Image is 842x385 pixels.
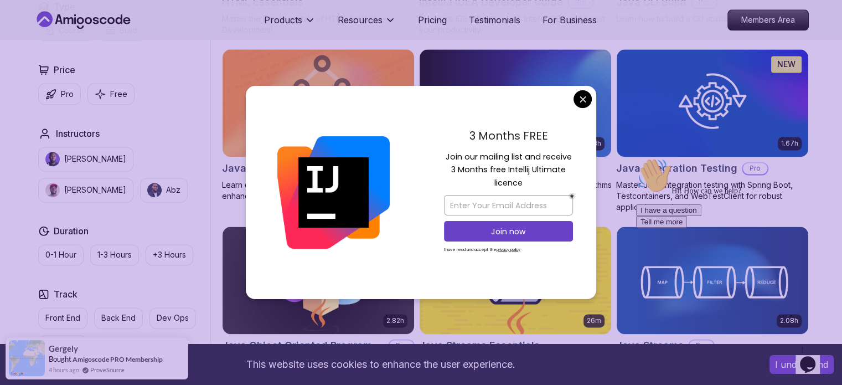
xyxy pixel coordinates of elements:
img: instructor img [45,183,60,197]
img: Java Generics card [420,49,611,157]
div: 👋Hi! How can we help?I have a questionTell me more [4,4,204,74]
p: 1-3 Hours [97,249,132,260]
a: ProveSource [90,365,125,374]
button: Products [264,13,316,35]
div: This website uses cookies to enhance the user experience. [8,352,753,377]
a: Testimonials [469,13,520,27]
a: For Business [543,13,597,27]
button: 1-3 Hours [90,244,139,265]
button: Back End [94,307,143,328]
p: Abz [166,184,180,196]
p: Pro [689,340,714,351]
span: Hi! How can we help? [4,33,110,42]
p: Members Area [728,10,808,30]
p: [PERSON_NAME] [64,153,126,165]
button: instructor imgAbz [140,178,188,202]
span: 4 hours ago [49,365,79,374]
p: Dev Ops [157,312,189,324]
img: Java Data Structures card [223,49,414,157]
img: provesource social proof notification image [9,340,45,376]
a: Java Streams Essentials card26mJava Streams EssentialsLearn how to use Java Streams to process co... [419,226,612,379]
p: 1.67h [781,139,798,148]
p: Pro [389,340,414,351]
a: Java Streams card2.08hJava StreamsProMaster Data Processing with Java Streams [616,226,809,368]
span: Bought [49,355,71,363]
h2: Instructors [56,127,100,140]
button: instructor img[PERSON_NAME] [38,178,133,202]
h2: Price [54,63,75,76]
img: Java Object Oriented Programming card [223,227,414,334]
h2: Track [54,288,78,301]
p: 2.82h [386,316,404,325]
p: [PERSON_NAME] [64,184,126,196]
h2: Duration [54,224,89,238]
button: Free [87,83,135,105]
a: Amigoscode PRO Membership [73,355,163,363]
p: 0-1 Hour [45,249,76,260]
p: Master Java integration testing with Spring Boot, Testcontainers, and WebTestClient for robust ap... [616,179,809,213]
p: +3 Hours [153,249,186,260]
p: Learn data structures in [GEOGRAPHIC_DATA] to enhance your coding skills! [222,179,415,202]
h2: Java Object Oriented Programming [222,338,384,353]
p: Pro [61,89,74,100]
span: Gergely [49,344,78,353]
button: Resources [338,13,396,35]
img: Java Streams card [617,227,808,334]
button: +3 Hours [146,244,193,265]
button: Full Stack [38,335,87,356]
p: Resources [338,13,383,27]
button: instructor img[PERSON_NAME] [38,147,133,171]
a: Pricing [418,13,447,27]
button: Dev Ops [149,307,196,328]
p: 26m [587,316,601,325]
p: NEW [777,59,795,70]
img: Java Integration Testing card [617,49,808,157]
a: Members Area [727,9,809,30]
button: I have a question [4,51,70,63]
a: Java Integration Testing card1.67hNEWJava Integration TestingProMaster Java integration testing w... [616,49,809,213]
button: Tell me more [4,63,55,74]
iframe: chat widget [632,153,831,335]
img: instructor img [147,183,162,197]
h2: Java Streams Essentials [419,338,540,353]
button: Accept cookies [769,355,834,374]
img: :wave: [4,4,40,40]
p: Products [264,13,302,27]
h2: Java Integration Testing [616,161,737,176]
a: Java Generics card1.13hJava GenericsProLearn to write robust, type-safe code and algorithms using... [419,49,612,202]
img: instructor img [45,152,60,166]
a: Java Data Structures card1.72hJava Data StructuresProLearn data structures in [GEOGRAPHIC_DATA] t... [222,49,415,202]
p: Front End [45,312,80,324]
h2: Java Streams [616,338,684,353]
p: Back End [101,312,136,324]
p: Free [110,89,127,100]
button: Front End [38,307,87,328]
button: Pro [38,83,81,105]
button: 0-1 Hour [38,244,84,265]
h2: Java Data Structures [222,161,327,176]
iframe: chat widget [795,341,831,374]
